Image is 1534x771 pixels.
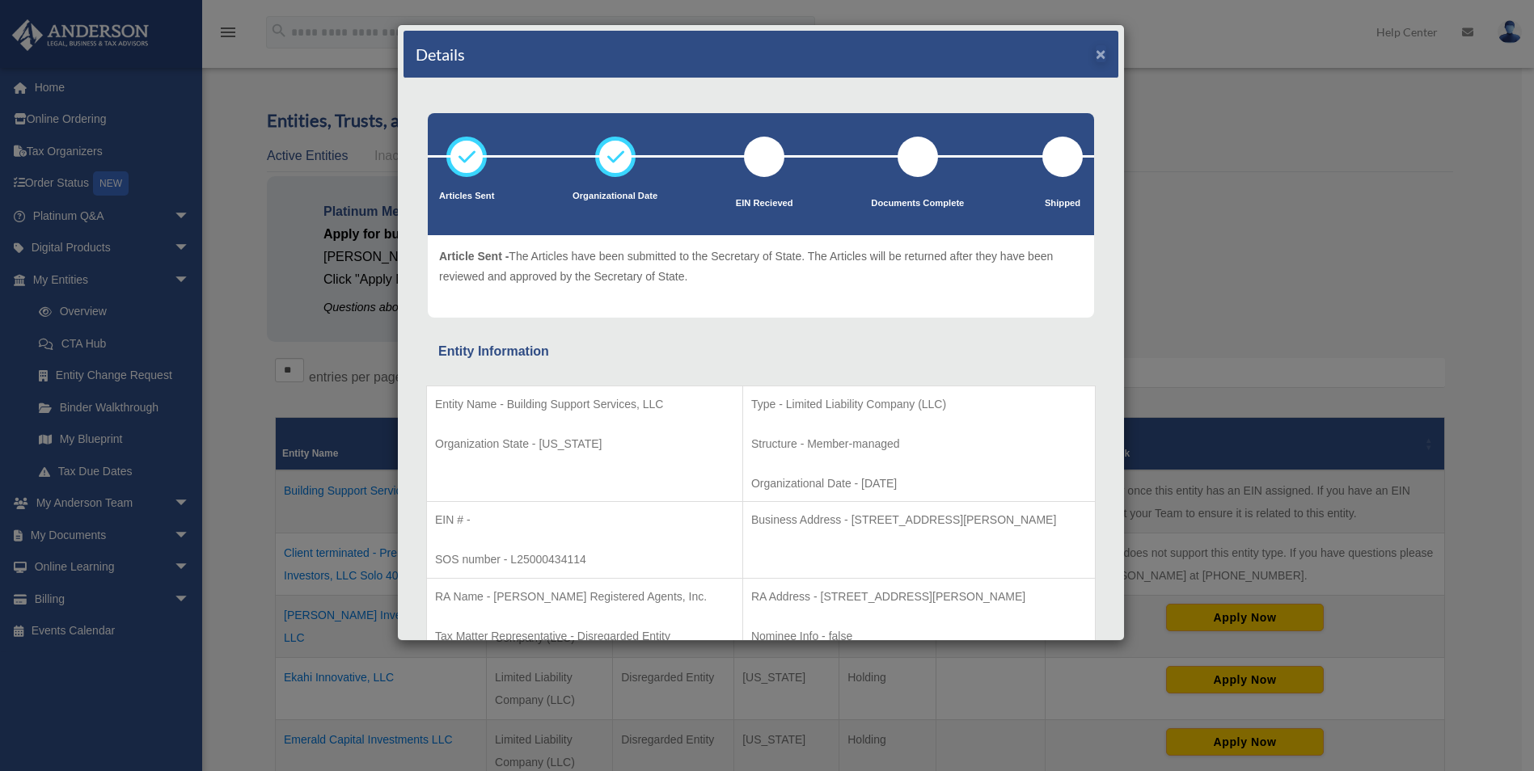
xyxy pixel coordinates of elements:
p: Organization State - [US_STATE] [435,434,734,454]
p: SOS number - L25000434114 [435,550,734,570]
p: RA Address - [STREET_ADDRESS][PERSON_NAME] [751,587,1087,607]
h4: Details [416,43,465,65]
p: Entity Name - Building Support Services, LLC [435,394,734,415]
p: Structure - Member-managed [751,434,1087,454]
button: × [1096,45,1106,62]
p: RA Name - [PERSON_NAME] Registered Agents, Inc. [435,587,734,607]
p: Type - Limited Liability Company (LLC) [751,394,1087,415]
div: Entity Information [438,340,1084,363]
p: EIN # - [435,510,734,530]
p: Articles Sent [439,188,494,204]
p: EIN Recieved [736,196,793,212]
p: Organizational Date [573,188,657,204]
p: Business Address - [STREET_ADDRESS][PERSON_NAME] [751,510,1087,530]
p: Documents Complete [871,196,964,212]
p: Nominee Info - false [751,626,1087,647]
span: Article Sent - [439,250,509,263]
p: Shipped [1042,196,1083,212]
p: The Articles have been submitted to the Secretary of State. The Articles will be returned after t... [439,246,1083,286]
p: Organizational Date - [DATE] [751,474,1087,494]
p: Tax Matter Representative - Disregarded Entity [435,626,734,647]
